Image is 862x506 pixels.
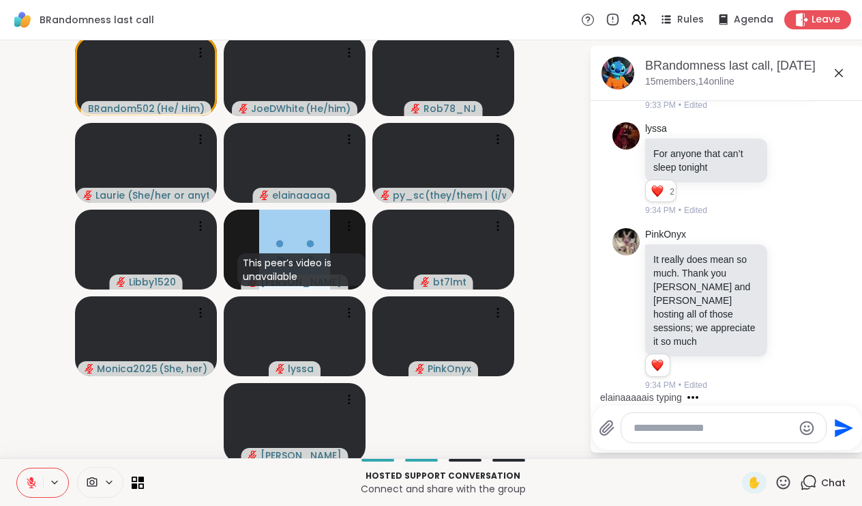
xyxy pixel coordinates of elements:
[645,228,686,242] a: PinkOnyx
[83,191,93,200] span: audio-muted
[812,13,840,27] span: Leave
[646,180,670,202] div: Reaction list
[88,102,155,115] span: BRandom502
[653,253,759,348] p: It really does mean so much. Thank you [PERSON_NAME] and [PERSON_NAME] hosting all of those sessi...
[276,364,285,374] span: audio-muted
[653,147,759,174] p: For anyone that can’t sleep tonight
[645,75,734,89] p: 15 members, 14 online
[152,482,734,496] p: Connect and share with the group
[428,362,471,376] span: PinkOnyx
[97,362,158,376] span: Monica2025
[684,204,707,216] span: Edited
[393,188,423,202] span: py_sch
[259,210,330,290] img: Donald
[799,420,815,436] button: Emoji picker
[684,99,707,111] span: Edited
[251,102,304,115] span: JoeDWhite
[684,379,707,391] span: Edited
[381,191,390,200] span: audio-muted
[411,104,421,113] span: audio-muted
[734,13,773,27] span: Agenda
[95,188,126,202] span: Laurie_Ru
[433,275,466,289] span: bt7lmt
[645,204,676,216] span: 9:34 PM
[117,277,126,287] span: audio-muted
[129,275,176,289] span: Libby1520
[423,102,476,115] span: Rob78_NJ
[601,57,634,89] img: BRandomness last call, Oct 14
[260,191,269,200] span: audio-muted
[306,102,351,115] span: ( He/him )
[679,204,681,216] span: •
[425,188,506,202] span: ( they/them | (i/we) )
[261,449,342,462] span: [PERSON_NAME]
[645,122,667,136] a: lyssa
[645,379,676,391] span: 9:34 PM
[415,364,425,374] span: audio-muted
[677,13,704,27] span: Rules
[40,13,154,27] span: BRandomness last call
[159,362,207,376] span: ( She, her )
[670,186,676,198] span: 2
[645,99,676,111] span: 9:33 PM
[152,470,734,482] p: Hosted support conversation
[646,354,670,376] div: Reaction list
[821,476,846,490] span: Chat
[600,391,682,404] div: elainaaaaa is typing
[239,104,248,113] span: audio-muted
[612,228,640,255] img: https://sharewell-space-live.sfo3.digitaloceanspaces.com/user-generated/3d39395a-5486-44ea-9184-d...
[421,277,430,287] span: audio-muted
[645,57,852,74] div: BRandomness last call, [DATE]
[11,8,34,31] img: ShareWell Logomark
[650,360,664,371] button: Reactions: love
[156,102,205,115] span: ( He/ Him )
[747,475,761,491] span: ✋
[128,188,209,202] span: ( She/her or anything else )
[272,188,330,202] span: elainaaaaa
[827,412,857,443] button: Send
[650,186,664,197] button: Reactions: love
[679,379,681,391] span: •
[679,99,681,111] span: •
[634,421,792,435] textarea: Type your message
[237,253,366,286] div: This peer’s video is unavailable
[248,451,258,460] span: audio-muted
[612,122,640,150] img: https://sharewell-space-live.sfo3.digitaloceanspaces.com/user-generated/5ec7d22b-bff4-42bd-9ffa-4...
[288,362,314,376] span: lyssa
[85,364,94,374] span: audio-muted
